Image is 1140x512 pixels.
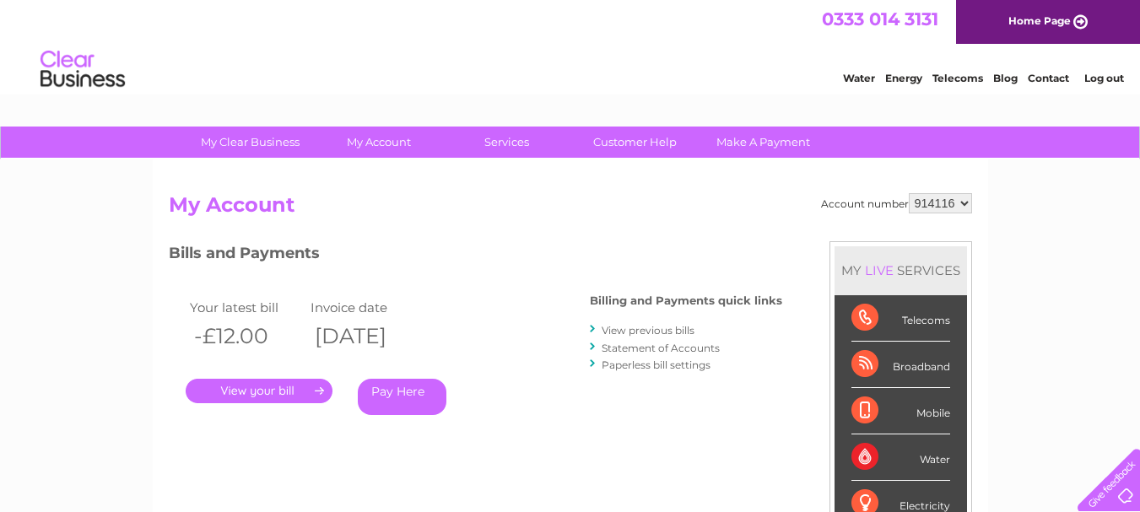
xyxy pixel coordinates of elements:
a: Make A Payment [694,127,833,158]
a: My Account [309,127,448,158]
h3: Bills and Payments [169,241,782,271]
div: Mobile [851,388,950,434]
div: Water [851,434,950,481]
a: Paperless bill settings [602,358,710,371]
a: Pay Here [358,379,446,415]
a: View previous bills [602,324,694,337]
a: Blog [993,72,1018,84]
a: . [186,379,332,403]
a: Customer Help [565,127,705,158]
a: Telecoms [932,72,983,84]
a: Contact [1028,72,1069,84]
div: Clear Business is a trading name of Verastar Limited (registered in [GEOGRAPHIC_DATA] No. 3667643... [172,9,970,82]
div: MY SERVICES [835,246,967,294]
h4: Billing and Payments quick links [590,294,782,307]
div: Account number [821,193,972,213]
div: Telecoms [851,295,950,342]
img: logo.png [40,44,126,95]
h2: My Account [169,193,972,225]
a: Energy [885,72,922,84]
td: Invoice date [306,296,428,319]
th: [DATE] [306,319,428,353]
div: Broadband [851,342,950,388]
a: Water [843,72,875,84]
td: Your latest bill [186,296,307,319]
a: My Clear Business [181,127,320,158]
a: 0333 014 3131 [822,8,938,30]
a: Log out [1084,72,1124,84]
a: Services [437,127,576,158]
a: Statement of Accounts [602,342,720,354]
th: -£12.00 [186,319,307,353]
div: LIVE [862,262,897,278]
